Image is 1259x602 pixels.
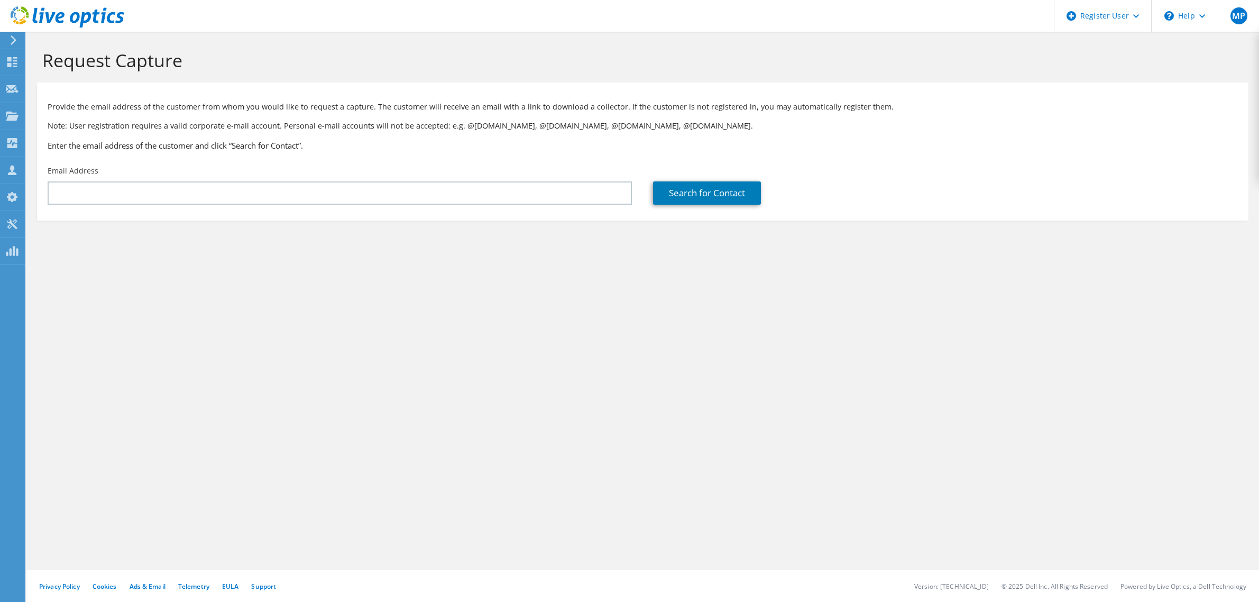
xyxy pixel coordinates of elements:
[93,582,117,591] a: Cookies
[914,582,989,591] li: Version: [TECHNICAL_ID]
[1164,11,1174,21] svg: \n
[653,181,761,205] a: Search for Contact
[39,582,80,591] a: Privacy Policy
[251,582,276,591] a: Support
[1001,582,1108,591] li: © 2025 Dell Inc. All Rights Reserved
[48,101,1238,113] p: Provide the email address of the customer from whom you would like to request a capture. The cust...
[42,49,1238,71] h1: Request Capture
[48,166,98,176] label: Email Address
[222,582,238,591] a: EULA
[48,140,1238,151] h3: Enter the email address of the customer and click “Search for Contact”.
[1120,582,1246,591] li: Powered by Live Optics, a Dell Technology
[48,120,1238,132] p: Note: User registration requires a valid corporate e-mail account. Personal e-mail accounts will ...
[130,582,166,591] a: Ads & Email
[1230,7,1247,24] span: MP
[178,582,209,591] a: Telemetry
